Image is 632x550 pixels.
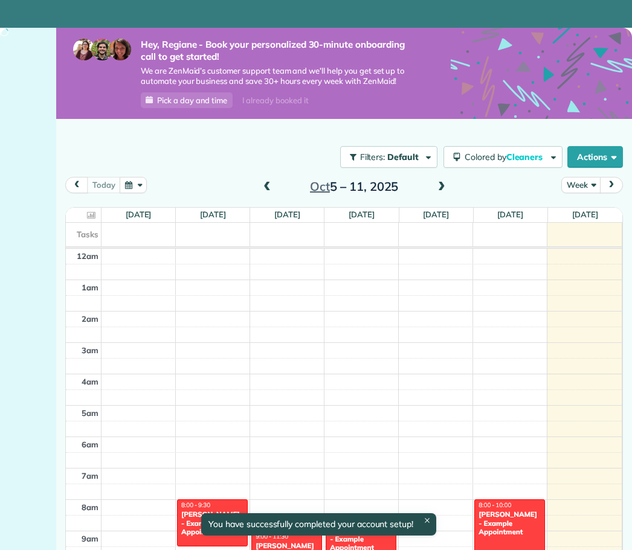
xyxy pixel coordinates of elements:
[334,146,437,168] a: Filters: Default
[141,66,414,86] span: We are ZenMaid’s customer support team and we’ll help you get set up to automate your business an...
[82,283,98,292] span: 1am
[141,92,233,108] a: Pick a day and time
[82,534,98,543] span: 9am
[82,408,98,418] span: 5am
[465,152,547,162] span: Colored by
[200,209,226,219] a: [DATE]
[497,209,523,219] a: [DATE]
[77,251,98,261] span: 12am
[600,177,623,193] button: next
[387,152,419,162] span: Default
[126,209,152,219] a: [DATE]
[274,209,300,219] a: [DATE]
[360,152,385,162] span: Filters:
[82,345,98,355] span: 3am
[443,146,563,168] button: Colored byCleaners
[82,440,98,449] span: 6am
[478,510,541,536] div: [PERSON_NAME] - Example Appointment
[65,177,88,193] button: prev
[82,377,98,386] span: 4am
[141,39,414,62] strong: Hey, Regiane - Book your personalized 30-minute onboarding call to get started!
[310,179,330,194] span: Oct
[572,209,598,219] a: [DATE]
[567,146,623,168] button: Actions
[423,209,449,219] a: [DATE]
[479,501,511,509] span: 8:00 - 10:00
[340,146,437,168] button: Filters: Default
[91,39,113,60] img: jorge-587dff0eeaa6aab1f244e6dc62b8924c3b6ad411094392a53c71c6c4a576187d.jpg
[201,513,436,536] div: You have successfully completed your account setup!
[82,471,98,481] span: 7am
[235,93,315,108] div: I already booked it
[109,39,131,60] img: michelle-19f622bdf1676172e81f8f8fba1fb50e276960ebfe0243fe18214015130c80e4.jpg
[256,532,288,540] span: 9:00 - 11:30
[73,39,95,60] img: maria-72a9807cf96188c08ef61303f053569d2e2a8a1cde33d635c8a3ac13582a053d.jpg
[279,180,430,193] h2: 5 – 11, 2025
[506,152,545,162] span: Cleaners
[181,501,210,509] span: 8:00 - 9:30
[349,209,375,219] a: [DATE]
[77,229,98,239] span: Tasks
[181,510,244,536] div: [PERSON_NAME] - Example Appointment
[157,95,227,105] span: Pick a day and time
[87,177,120,193] button: today
[82,314,98,324] span: 2am
[82,502,98,512] span: 8am
[561,177,601,193] button: Week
